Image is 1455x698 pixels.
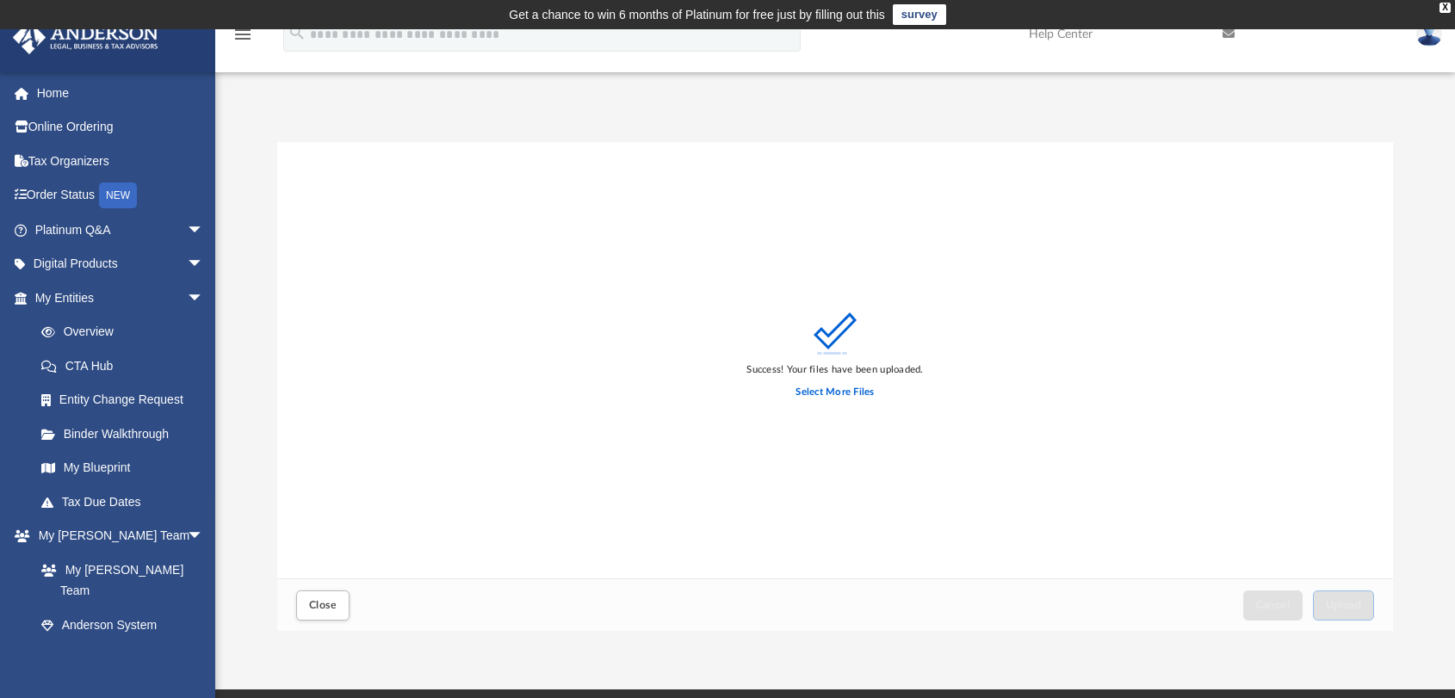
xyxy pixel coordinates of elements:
[24,485,230,519] a: Tax Due Dates
[232,33,253,45] a: menu
[99,182,137,208] div: NEW
[796,385,874,400] label: Select More Files
[24,451,221,485] a: My Blueprint
[12,213,230,247] a: Platinum Q&Aarrow_drop_down
[309,600,337,610] span: Close
[8,21,164,54] img: Anderson Advisors Platinum Portal
[288,23,306,42] i: search
[24,315,230,349] a: Overview
[24,383,230,417] a: Entity Change Request
[1326,600,1362,610] span: Upload
[24,608,221,642] a: Anderson System
[12,110,230,145] a: Online Ordering
[187,519,221,554] span: arrow_drop_down
[12,519,221,553] a: My [PERSON_NAME] Teamarrow_drop_down
[277,142,1393,632] div: Upload
[12,247,230,281] a: Digital Productsarrow_drop_down
[296,590,350,621] button: Close
[277,142,1393,579] div: grid
[187,281,221,316] span: arrow_drop_down
[12,76,230,110] a: Home
[12,144,230,178] a: Tax Organizers
[1243,590,1303,621] button: Cancel
[24,349,230,383] a: CTA Hub
[187,213,221,248] span: arrow_drop_down
[1416,22,1442,46] img: User Pic
[24,417,230,451] a: Binder Walkthrough
[12,281,230,315] a: My Entitiesarrow_drop_down
[187,247,221,282] span: arrow_drop_down
[746,362,923,378] div: Success! Your files have been uploaded.
[893,4,946,25] a: survey
[24,553,213,608] a: My [PERSON_NAME] Team
[232,24,253,45] i: menu
[1313,590,1375,621] button: Upload
[509,4,885,25] div: Get a chance to win 6 months of Platinum for free just by filling out this
[12,178,230,213] a: Order StatusNEW
[1440,3,1451,13] div: close
[1256,600,1291,610] span: Cancel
